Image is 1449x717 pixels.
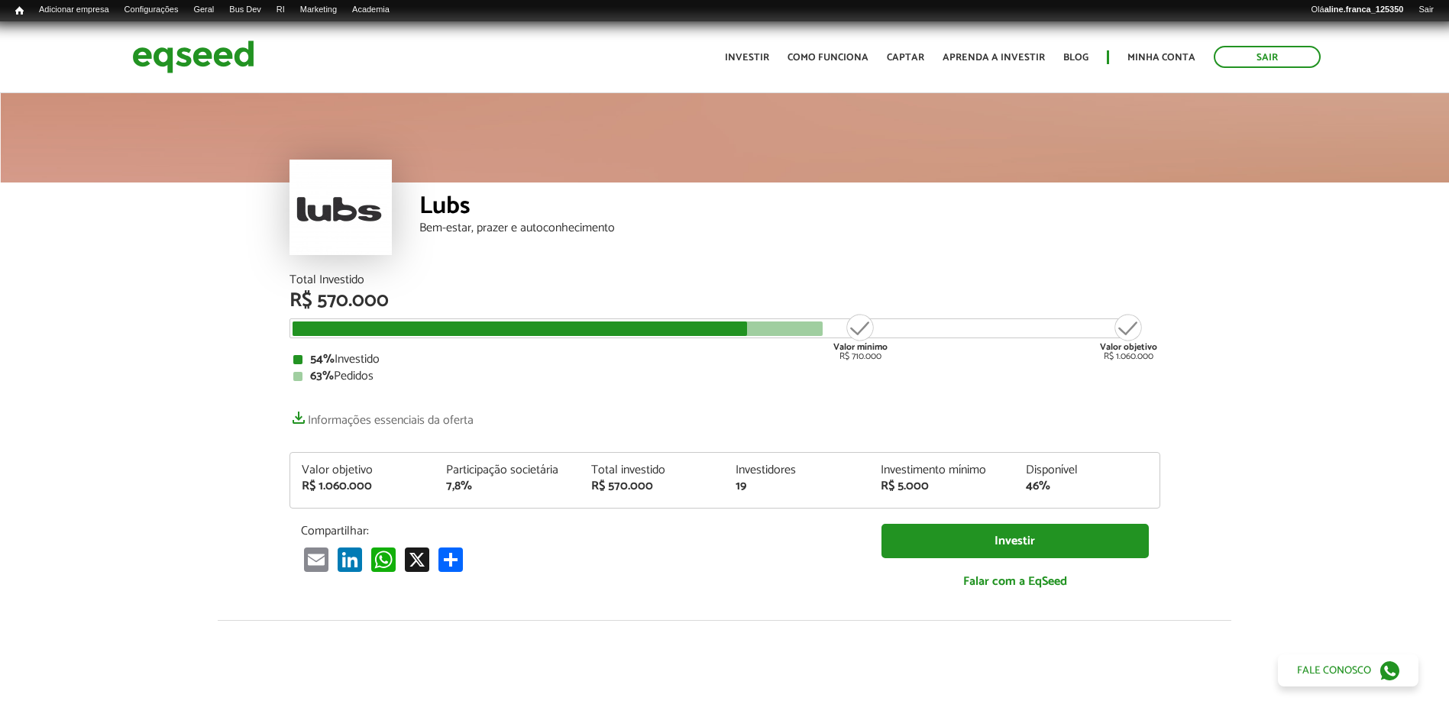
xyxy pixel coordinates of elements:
div: Investido [293,354,1156,366]
div: Total investido [591,464,713,476]
a: Início [8,4,31,18]
a: Aprenda a investir [943,53,1045,63]
a: RI [269,4,293,16]
a: Captar [887,53,924,63]
a: Sair [1214,46,1321,68]
div: Investidores [736,464,858,476]
a: Investir [881,524,1149,558]
a: Fale conosco [1278,654,1418,686]
div: Valor objetivo [302,464,424,476]
span: Início [15,5,24,16]
a: Email [301,546,332,571]
div: 46% [1026,480,1148,493]
a: Academia [344,4,397,16]
div: Participação societária [446,464,568,476]
div: Pedidos [293,370,1156,383]
img: EqSeed [132,37,254,77]
div: R$ 1.060.000 [1100,312,1157,361]
strong: 63% [310,366,334,386]
a: Informações essenciais da oferta [289,405,474,427]
a: LinkedIn [335,546,365,571]
a: Oláaline.franca_125350 [1304,4,1412,16]
a: X [402,546,432,571]
a: Sair [1411,4,1441,16]
div: Total Investido [289,274,1160,286]
strong: 54% [310,349,335,370]
div: R$ 1.060.000 [302,480,424,493]
a: Marketing [293,4,344,16]
div: Disponível [1026,464,1148,476]
strong: Valor mínimo [833,340,888,354]
a: Adicionar empresa [31,4,117,16]
a: Investir [725,53,769,63]
a: Geral [186,4,222,16]
strong: aline.franca_125350 [1324,5,1404,14]
div: R$ 5.000 [881,480,1003,493]
a: Bus Dev [222,4,269,16]
div: Lubs [419,194,1160,222]
div: R$ 570.000 [289,291,1160,311]
a: WhatsApp [368,546,399,571]
a: Falar com a EqSeed [881,566,1149,597]
div: R$ 570.000 [591,480,713,493]
a: Compartilhar [435,546,466,571]
a: Blog [1063,53,1088,63]
a: Configurações [117,4,186,16]
div: 19 [736,480,858,493]
div: R$ 710.000 [832,312,889,361]
strong: Valor objetivo [1100,340,1157,354]
a: Minha conta [1127,53,1195,63]
p: Compartilhar: [301,524,859,538]
div: Investimento mínimo [881,464,1003,476]
a: Como funciona [788,53,868,63]
div: 7,8% [446,480,568,493]
div: Bem-estar, prazer e autoconhecimento [419,222,1160,234]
